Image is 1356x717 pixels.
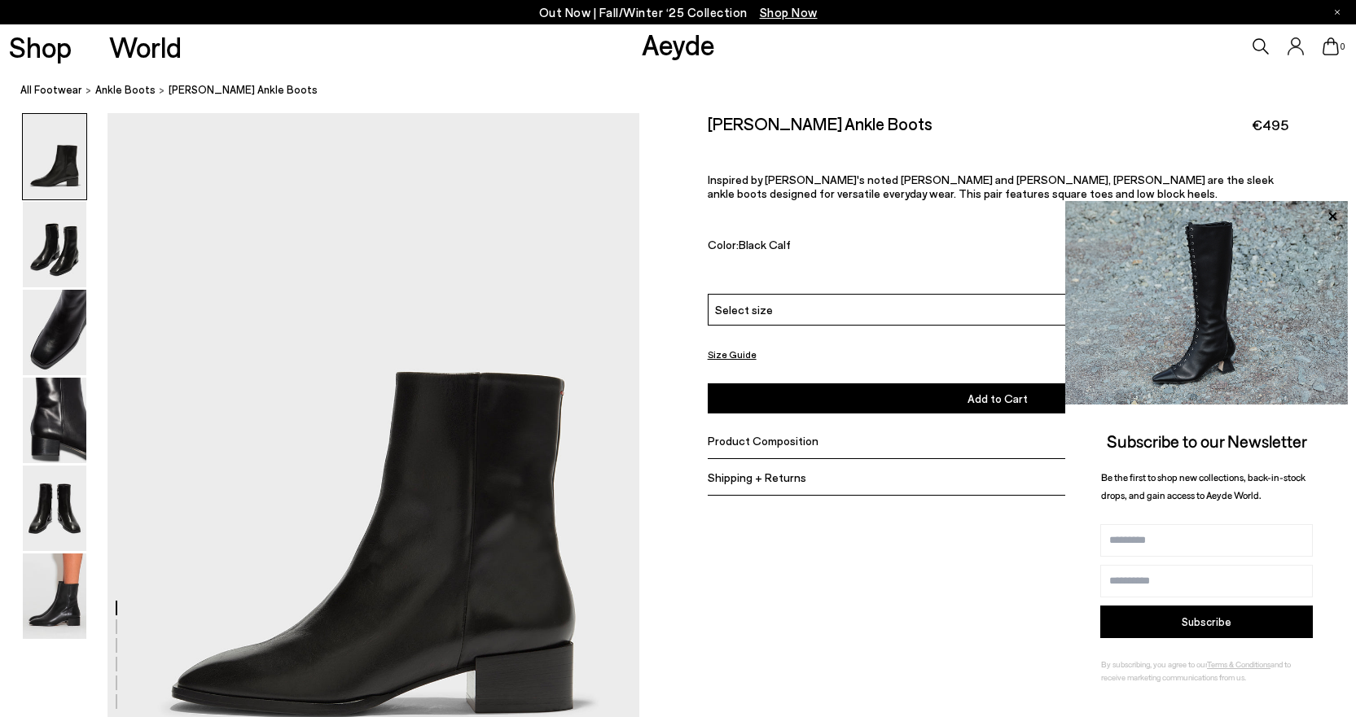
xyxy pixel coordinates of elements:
[739,238,791,251] span: Black Calf
[1323,37,1339,55] a: 0
[1107,431,1307,451] span: Subscribe to our Newsletter
[109,33,182,61] a: World
[1252,115,1288,135] span: €495
[23,114,86,199] img: Lee Leather Ankle Boots - Image 1
[708,434,818,448] span: Product Composition
[1101,659,1207,669] span: By subscribing, you agree to our
[708,113,933,133] h2: [PERSON_NAME] Ankle Boots
[9,33,72,61] a: Shop
[708,383,1288,413] button: Add to Cart
[708,470,806,484] span: Shipping + Returns
[20,68,1356,113] nav: breadcrumb
[760,5,818,20] span: Navigate to /collections/new-in
[708,173,1274,200] span: Inspired by [PERSON_NAME]'s noted [PERSON_NAME] and [PERSON_NAME], [PERSON_NAME] are the sleek an...
[1207,659,1270,669] a: Terms & Conditions
[95,81,156,98] a: ankle boots
[539,2,818,23] p: Out Now | Fall/Winter ‘25 Collection
[1100,606,1313,638] button: Subscribe
[23,466,86,551] img: Lee Leather Ankle Boots - Image 5
[708,344,757,365] button: Size Guide
[23,553,86,639] img: Lee Leather Ankle Boots - Image 6
[968,391,1028,405] span: Add to Cart
[23,378,86,463] img: Lee Leather Ankle Boots - Image 4
[708,238,1210,256] div: Color:
[95,83,156,96] span: ankle boots
[642,27,715,61] a: Aeyde
[20,81,82,98] a: All Footwear
[23,290,86,375] img: Lee Leather Ankle Boots - Image 3
[1065,201,1348,404] img: 2a6287a1333c9a56320fd6e7b3c4a9a9.jpg
[169,81,318,98] span: [PERSON_NAME] Ankle Boots
[1339,42,1347,51] span: 0
[1101,471,1306,501] span: Be the first to shop new collections, back-in-stock drops, and gain access to Aeyde World.
[715,301,773,318] span: Select size
[23,202,86,287] img: Lee Leather Ankle Boots - Image 2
